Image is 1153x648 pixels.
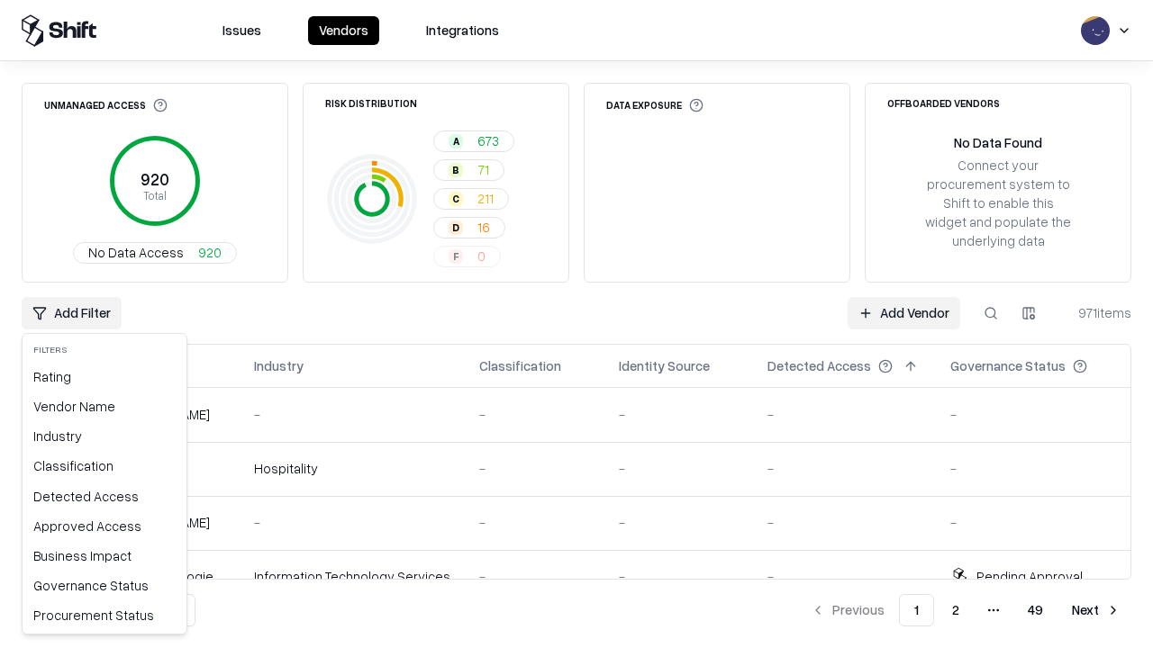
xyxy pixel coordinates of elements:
[26,337,183,362] div: Filters
[26,362,183,391] div: Rating
[26,571,183,600] div: Governance Status
[26,421,183,451] div: Industry
[26,481,183,511] div: Detected Access
[26,511,183,541] div: Approved Access
[26,391,183,421] div: Vendor Name
[26,451,183,481] div: Classification
[26,600,183,630] div: Procurement Status
[26,541,183,571] div: Business Impact
[22,333,187,634] div: Add Filter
